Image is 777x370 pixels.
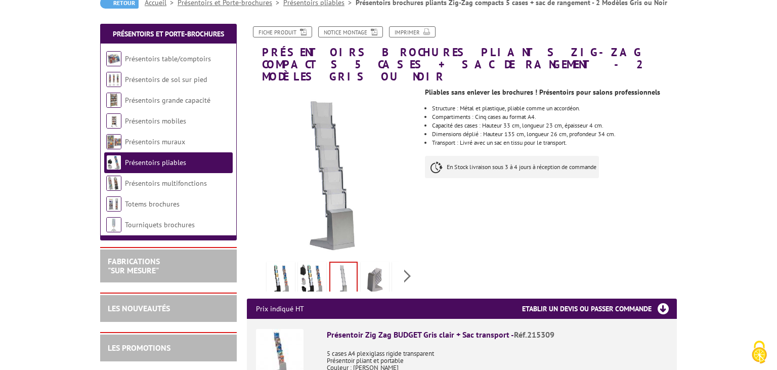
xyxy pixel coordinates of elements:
[239,26,684,83] h1: Présentoirs brochures pliants Zig-Zag compacts 5 cases + sac de rangement - 2 Modèles Gris ou Noir
[256,299,304,319] p: Prix indiqué HT
[108,303,170,313] a: LES NOUVEAUTÉS
[106,72,121,87] img: Présentoirs de sol sur pied
[394,264,418,295] img: presentoirs_zig_zag_noir_plie_noir_213200-2.jpg
[425,156,599,178] p: En Stock livraison sous 3 à 4 jours à réception de commande
[125,199,180,209] a: Totems brochures
[432,140,677,146] li: Transport : Livré avec un sac en tissu pour le transport.
[363,264,387,295] img: presentoir_zig_zag_budget_sac_transport_215309_vide_plie.jpg
[432,114,677,120] li: Compartiments : Cinq cases au format A4.
[425,89,677,95] p: Pliables sans enlever les brochures ! Présentoirs pour salons professionnels
[432,131,677,137] li: Dimensions déplié : Hauteur 135 cm, longueur 26 cm, profondeur 34 cm.
[125,179,207,188] a: Présentoirs multifonctions
[125,116,186,126] a: Présentoirs mobiles
[300,264,324,295] img: presentoirs_zig_zag_noir_deplies_gris_noir_215309_213200_avec_sac_pliees_exemples.jpg
[742,336,777,370] button: Cookies (fenêtre modale)
[327,329,668,341] div: Présentoir Zig Zag BUDGET Gris clair + Sac transport -
[125,137,185,146] a: Présentoirs muraux
[253,26,312,37] a: Fiche produit
[106,155,121,170] img: Présentoirs pliables
[106,176,121,191] img: Présentoirs multifonctions
[106,196,121,212] img: Totems brochures
[125,158,186,167] a: Présentoirs pliables
[330,263,357,294] img: presentoir_zig_zag_budget_sac_transport_215309_vide_deplie.jpg
[106,113,121,129] img: Présentoirs mobiles
[432,122,677,129] li: Capacité des cases : Hauteur 33 cm, longueur 23 cm, épaisseur 4 cm.
[432,105,677,111] li: Structure : Métal et plastique, pliable comme un accordéon.
[113,29,224,38] a: Présentoirs et Porte-brochures
[106,51,121,66] img: Présentoirs table/comptoirs
[318,26,383,37] a: Notice Montage
[125,220,195,229] a: Tourniquets brochures
[108,343,170,353] a: LES PROMOTIONS
[747,340,772,365] img: Cookies (fenêtre modale)
[247,88,417,259] img: presentoir_zig_zag_budget_sac_transport_215309_vide_deplie.jpg
[403,268,412,284] span: Next
[108,256,160,275] a: FABRICATIONS"Sur Mesure"
[125,96,210,105] a: Présentoirs grande capacité
[269,264,293,295] img: presentoirs_zig_zag_noir_deplie_gris_noir_215309_213200_fiche_presentation.jpg
[106,134,121,149] img: Présentoirs muraux
[389,26,436,37] a: Imprimer
[125,54,211,63] a: Présentoirs table/comptoirs
[106,217,121,232] img: Tourniquets brochures
[106,93,121,108] img: Présentoirs grande capacité
[522,299,677,319] h3: Etablir un devis ou passer commande
[514,330,554,340] span: Réf.215309
[125,75,207,84] a: Présentoirs de sol sur pied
